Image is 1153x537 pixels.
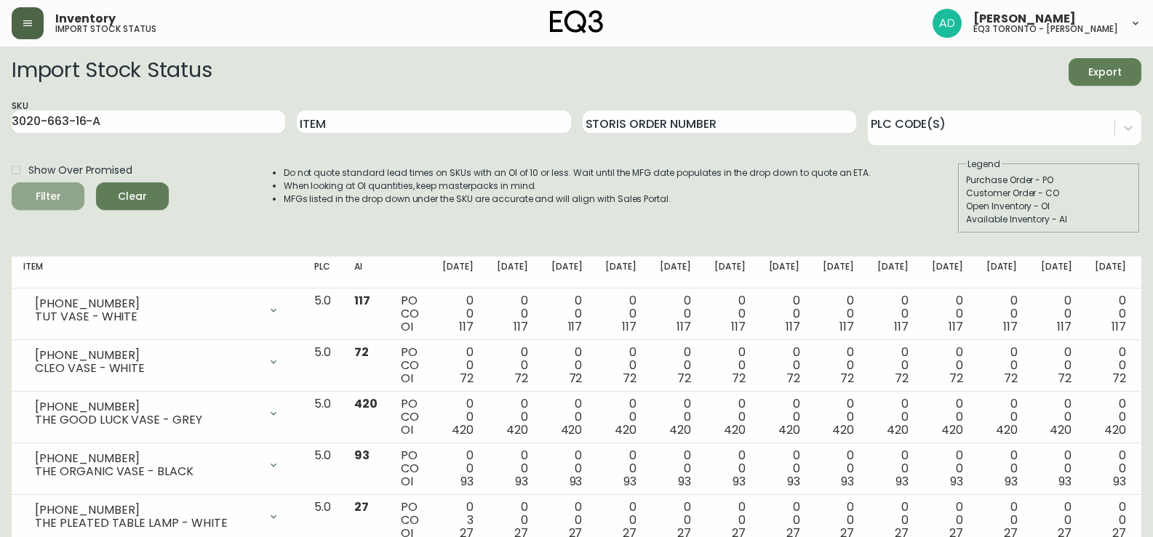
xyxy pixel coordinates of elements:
[823,449,854,488] div: 0 0
[1058,370,1072,387] span: 72
[23,397,291,429] div: [PHONE_NUMBER]THE GOOD LUCK VASE - GREY
[932,346,963,385] div: 0 0
[678,473,691,490] span: 93
[769,397,800,437] div: 0 0
[877,346,909,385] div: 0 0
[540,257,594,288] th: [DATE]
[1041,294,1072,334] div: 0 0
[570,473,583,490] span: 93
[877,397,909,437] div: 0 0
[514,370,528,387] span: 72
[401,449,419,488] div: PO CO
[757,257,812,288] th: [DATE]
[823,294,854,334] div: 0 0
[551,397,583,437] div: 0 0
[35,517,259,530] div: THE PLEATED TABLE LAMP - WHITE
[452,421,474,438] span: 420
[284,193,871,206] li: MFGs listed in the drop down under the SKU are accurate and will align with Sales Portal.
[497,397,528,437] div: 0 0
[442,397,474,437] div: 0 0
[35,413,259,427] div: THE GOOD LUCK VASE - GREY
[442,449,474,488] div: 0 0
[966,158,1002,171] legend: Legend
[1041,449,1072,488] div: 0 0
[1083,257,1138,288] th: [DATE]
[460,473,474,490] span: 93
[966,187,1132,200] div: Customer Order - CO
[986,346,1018,385] div: 0 0
[786,370,800,387] span: 72
[12,58,212,86] h2: Import Stock Status
[986,397,1018,437] div: 0 0
[786,318,800,335] span: 117
[303,340,343,392] td: 5.0
[839,318,854,335] span: 117
[303,257,343,288] th: PLC
[401,473,413,490] span: OI
[714,294,746,334] div: 0 0
[648,257,703,288] th: [DATE]
[442,346,474,385] div: 0 0
[769,346,800,385] div: 0 0
[23,501,291,533] div: [PHONE_NUMBER]THE PLEATED TABLE LAMP - WHITE
[769,294,800,334] div: 0 0
[284,166,871,179] li: Do not quote standard lead times on SKUs with an OI of 10 or less. Wait until the MFG date popula...
[1004,370,1018,387] span: 72
[561,421,583,438] span: 420
[303,288,343,340] td: 5.0
[895,473,909,490] span: 93
[460,370,474,387] span: 72
[823,397,854,437] div: 0 0
[703,257,757,288] th: [DATE]
[949,318,963,335] span: 117
[35,310,259,323] div: TUT VASE - WHITE
[1003,318,1018,335] span: 117
[1095,346,1126,385] div: 0 0
[1113,473,1126,490] span: 93
[1058,473,1072,490] span: 93
[605,397,637,437] div: 0 0
[485,257,540,288] th: [DATE]
[514,318,528,335] span: 117
[1104,421,1126,438] span: 420
[96,182,169,210] button: Clear
[1112,370,1126,387] span: 72
[605,294,637,334] div: 0 0
[459,318,474,335] span: 117
[660,397,691,437] div: 0 0
[986,449,1018,488] div: 0 0
[23,346,291,378] div: [PHONE_NUMBER]CLEO VASE - WHITE
[108,187,157,206] span: Clear
[732,370,746,387] span: 72
[354,344,369,360] span: 72
[866,257,920,288] th: [DATE]
[966,174,1132,187] div: Purchase Order - PO
[941,421,963,438] span: 420
[497,449,528,488] div: 0 0
[354,395,378,412] span: 420
[949,370,963,387] span: 72
[515,473,528,490] span: 93
[975,257,1029,288] th: [DATE]
[551,449,583,488] div: 0 0
[677,318,691,335] span: 117
[12,182,84,210] button: Filter
[920,257,975,288] th: [DATE]
[877,294,909,334] div: 0 0
[35,349,259,362] div: [PHONE_NUMBER]
[1041,397,1072,437] div: 0 0
[1095,397,1126,437] div: 0 0
[832,421,854,438] span: 420
[973,13,1076,25] span: [PERSON_NAME]
[401,318,413,335] span: OI
[731,318,746,335] span: 117
[354,447,370,464] span: 93
[877,449,909,488] div: 0 0
[623,473,637,490] span: 93
[55,13,116,25] span: Inventory
[1057,318,1072,335] span: 117
[778,421,800,438] span: 420
[894,318,909,335] span: 117
[35,400,259,413] div: [PHONE_NUMBER]
[615,421,637,438] span: 420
